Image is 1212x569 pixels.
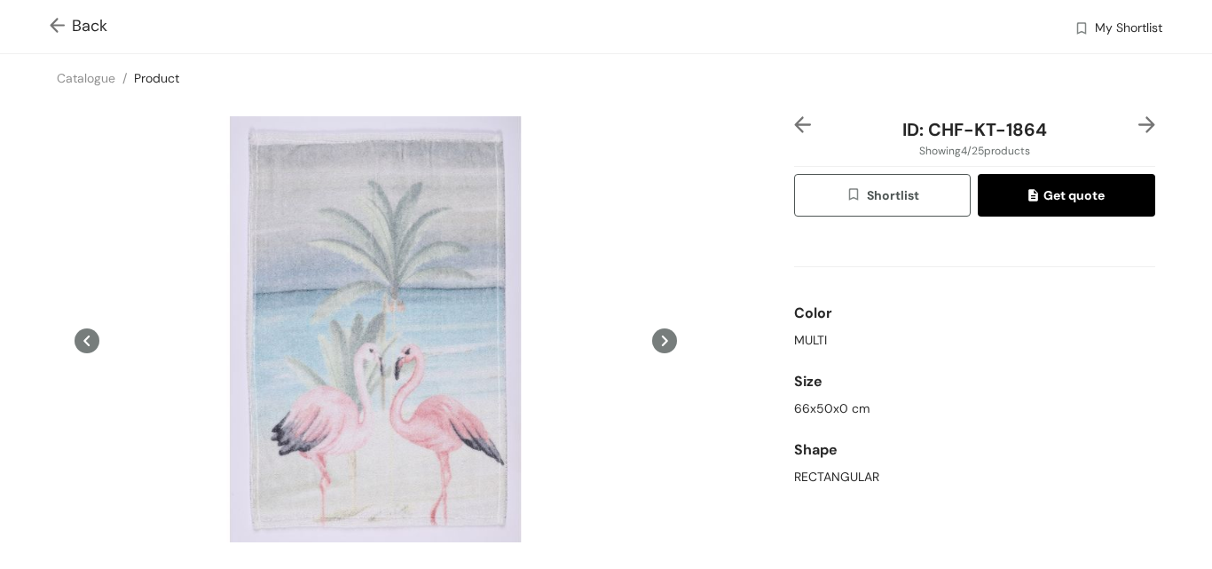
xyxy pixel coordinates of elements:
[1095,19,1162,40] span: My Shortlist
[794,468,1155,486] div: RECTANGULAR
[846,186,867,206] img: wishlist
[50,18,72,36] img: Go back
[57,70,115,86] a: Catalogue
[794,432,1155,468] div: Shape
[794,331,1155,350] div: MULTI
[134,70,179,86] a: Product
[794,399,1155,418] div: 66x50x0 cm
[794,174,972,217] button: wishlistShortlist
[1028,189,1043,205] img: quote
[1138,116,1155,133] img: right
[846,186,919,206] span: Shortlist
[122,70,127,86] span: /
[794,364,1155,399] div: Size
[794,116,811,133] img: left
[1028,186,1105,205] span: Get quote
[1074,20,1090,39] img: wishlist
[978,174,1155,217] button: quoteGet quote
[794,296,1155,331] div: Color
[919,143,1030,159] span: Showing 4 / 25 products
[50,14,107,38] span: Back
[902,118,1047,141] span: ID: CHF-KT-1864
